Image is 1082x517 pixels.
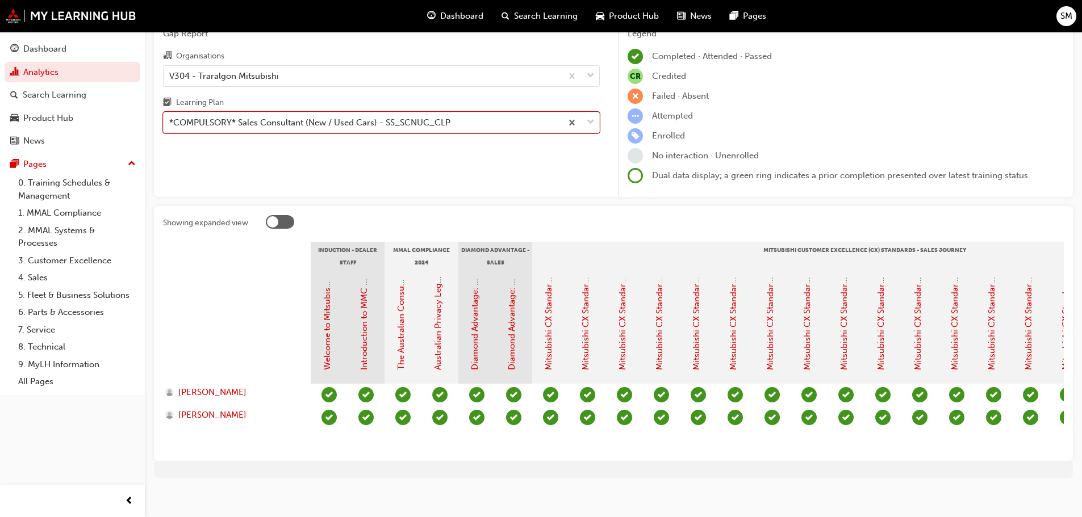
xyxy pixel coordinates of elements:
div: Legend [628,27,1064,40]
div: Showing expanded view [163,217,248,229]
span: search-icon [502,9,509,23]
span: Dashboard [440,10,483,23]
span: learningRecordVerb_PASS-icon [432,387,448,402]
span: learningRecordVerb_PASS-icon [580,410,595,425]
span: organisation-icon [163,51,172,61]
span: learningRecordVerb_COMPLETE-icon [321,387,337,402]
span: learningRecordVerb_PASS-icon [764,410,780,425]
a: mmal [6,9,136,23]
span: learningRecordVerb_PASS-icon [1023,387,1038,402]
span: learningRecordVerb_PASS-icon [875,410,891,425]
span: Gap Report [163,27,600,40]
a: 6. Parts & Accessories [14,304,140,321]
span: Attempted [652,111,693,121]
div: *COMPULSORY* Sales Consultant (New / Used Cars) - SS_SCNUC_CLP [169,116,450,129]
a: 3. Customer Excellence [14,252,140,270]
span: learningRecordVerb_PASS-icon [949,410,964,425]
span: learningRecordVerb_PASS-icon [580,387,595,402]
span: learningRecordVerb_PASS-icon [691,410,706,425]
span: learningRecordVerb_ATTEMPT-icon [628,108,643,124]
span: prev-icon [125,494,133,508]
span: learningRecordVerb_PASS-icon [838,410,854,425]
a: Diamond Advantage: Fundamentals [470,230,480,370]
a: Diamond Advantage: Sales Training [507,231,517,370]
span: guage-icon [10,44,19,54]
span: pages-icon [10,159,19,170]
a: search-iconSearch Learning [492,5,587,28]
a: Product Hub [5,108,140,129]
span: learningRecordVerb_NONE-icon [628,148,643,163]
span: news-icon [10,136,19,146]
a: Search Learning [5,85,140,106]
div: News [23,134,45,148]
button: SM [1056,6,1076,26]
span: learningRecordVerb_PASS-icon [543,387,558,402]
span: learningRecordVerb_PASS-icon [543,410,558,425]
div: Search Learning [23,89,86,102]
a: [PERSON_NAME] [165,386,300,399]
a: news-iconNews [668,5,721,28]
span: learningRecordVerb_PASS-icon [912,387,928,402]
span: car-icon [596,9,604,23]
span: null-icon [628,69,643,84]
a: 4. Sales [14,269,140,287]
span: pages-icon [730,9,738,23]
a: guage-iconDashboard [418,5,492,28]
span: learningRecordVerb_PASS-icon [801,410,817,425]
span: SM [1060,10,1072,23]
div: V304 - Traralgon Mitsubishi [169,69,279,82]
span: learningRecordVerb_PASS-icon [728,410,743,425]
span: learningRecordVerb_PASS-icon [1023,410,1038,425]
span: car-icon [10,114,19,124]
span: learningRecordVerb_COMPLETE-icon [321,410,337,425]
a: pages-iconPages [721,5,775,28]
a: All Pages [14,373,140,390]
span: learningRecordVerb_PASS-icon [358,410,374,425]
span: Credited [652,71,686,81]
span: learningRecordVerb_PASS-icon [358,387,374,402]
span: learningRecordVerb_PASS-icon [801,387,817,402]
a: Mitsubishi CX Standards - Introduction [544,217,554,370]
div: Product Hub [23,112,73,125]
span: learningRecordVerb_PASS-icon [1060,410,1075,425]
span: down-icon [587,69,595,83]
div: Dashboard [23,43,66,56]
span: learningRecordVerb_PASS-icon [469,387,484,402]
a: 0. Training Schedules & Management [14,174,140,204]
span: learningRecordVerb_ENROLL-icon [628,128,643,144]
span: learningRecordVerb_PASS-icon [617,387,632,402]
div: Learning Plan [176,97,224,108]
a: News [5,131,140,152]
a: 5. Fleet & Business Solutions [14,287,140,304]
span: learningRecordVerb_PASS-icon [617,410,632,425]
span: guage-icon [427,9,436,23]
div: Induction - Dealer Staff [311,242,385,270]
span: learningRecordVerb_PASS-icon [395,387,411,402]
span: learningRecordVerb_PASS-icon [469,410,484,425]
button: Pages [5,154,140,175]
span: Failed · Absent [652,91,709,101]
button: DashboardAnalyticsSearch LearningProduct HubNews [5,36,140,154]
span: Completed · Attended · Passed [652,51,772,61]
span: learningRecordVerb_PASS-icon [395,410,411,425]
span: learningRecordVerb_PASS-icon [654,410,669,425]
span: learningRecordVerb_PASS-icon [986,410,1001,425]
span: learningRecordVerb_PASS-icon [1060,387,1075,402]
span: Product Hub [609,10,659,23]
span: No interaction · Unenrolled [652,150,759,161]
span: learningRecordVerb_PASS-icon [506,410,521,425]
span: learningRecordVerb_PASS-icon [986,387,1001,402]
span: News [690,10,712,23]
div: Diamond Advantage - Sales [458,242,532,270]
span: learningRecordVerb_PASS-icon [728,387,743,402]
span: learningRecordVerb_PASS-icon [912,410,928,425]
span: learningRecordVerb_PASS-icon [432,410,448,425]
span: learningRecordVerb_PASS-icon [838,387,854,402]
span: learningplan-icon [163,98,172,108]
span: down-icon [587,115,595,130]
div: MMAL Compliance 2024 [385,242,458,270]
span: learningRecordVerb_COMPLETE-icon [628,49,643,64]
span: news-icon [677,9,686,23]
a: Analytics [5,62,140,83]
